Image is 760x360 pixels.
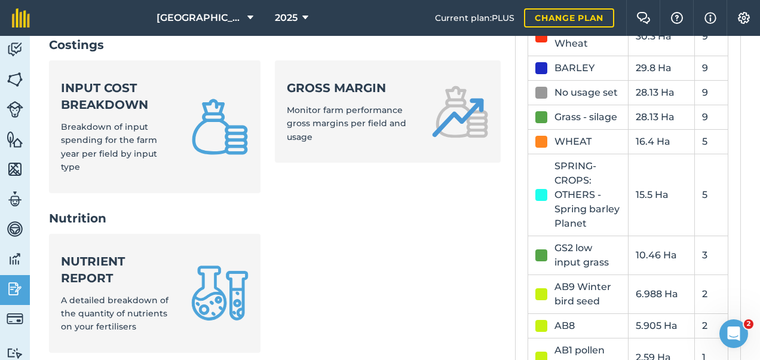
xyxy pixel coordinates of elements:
img: svg+xml;base64,PD94bWwgdmVyc2lvbj0iMS4wIiBlbmNvZGluZz0idXRmLTgiPz4KPCEtLSBHZW5lcmF0b3I6IEFkb2JlIE... [7,347,23,359]
td: 5 [695,154,728,236]
td: 5 [695,129,728,154]
div: AB8 [554,319,575,333]
div: SPRING-CROPS: OTHERS - Spring barley Planet [554,159,621,231]
span: Breakdown of input spending for the farm year per field by input type [61,121,157,172]
td: 29.8 Ha [628,56,695,80]
img: svg+xml;base64,PHN2ZyB4bWxucz0iaHR0cDovL3d3dy53My5vcmcvMjAwMC9zdmciIHdpZHRoPSI1NiIgaGVpZ2h0PSI2MC... [7,130,23,148]
img: fieldmargin Logo [12,8,30,28]
img: svg+xml;base64,PD94bWwgdmVyc2lvbj0iMS4wIiBlbmNvZGluZz0idXRmLTgiPz4KPCEtLSBHZW5lcmF0b3I6IEFkb2JlIE... [7,280,23,298]
div: GS2 low input grass [554,241,621,270]
td: 10.46 Ha [628,236,695,274]
div: Grass - silage [554,110,617,124]
div: AB9 Winter bird seed [554,280,621,309]
strong: Input cost breakdown [61,80,177,113]
td: 9 [695,105,728,129]
div: No usage set [554,86,618,100]
td: 28.13 Ha [628,105,695,129]
span: Monitor farm performance gross margins per field and usage [287,105,406,142]
a: Gross marginMonitor farm performance gross margins per field and usage [275,60,501,163]
span: Current plan : PLUS [435,11,514,25]
strong: Nutrient report [61,253,177,286]
td: 6.988 Ha [628,274,695,313]
td: 9 [695,56,728,80]
td: 2 [695,313,728,338]
img: svg+xml;base64,PD94bWwgdmVyc2lvbj0iMS4wIiBlbmNvZGluZz0idXRmLTgiPz4KPCEtLSBHZW5lcmF0b3I6IEFkb2JlIE... [7,250,23,268]
img: svg+xml;base64,PD94bWwgdmVyc2lvbj0iMS4wIiBlbmNvZGluZz0idXRmLTgiPz4KPCEtLSBHZW5lcmF0b3I6IEFkb2JlIE... [7,41,23,59]
img: Gross margin [431,83,489,141]
iframe: Intercom live chat [719,319,748,348]
img: svg+xml;base64,PD94bWwgdmVyc2lvbj0iMS4wIiBlbmNvZGluZz0idXRmLTgiPz4KPCEtLSBHZW5lcmF0b3I6IEFkb2JlIE... [7,220,23,238]
td: 30.3 Ha [628,17,695,56]
img: Nutrient report [191,264,249,322]
img: svg+xml;base64,PD94bWwgdmVyc2lvbj0iMS4wIiBlbmNvZGluZz0idXRmLTgiPz4KPCEtLSBHZW5lcmF0b3I6IEFkb2JlIE... [7,101,23,118]
div: WHEAT [554,135,592,149]
a: Change plan [524,8,614,28]
span: 2025 [275,11,298,25]
a: Nutrient reportA detailed breakdown of the quantity of nutrients on your fertilisers [49,234,261,353]
td: 28.13 Ha [628,80,695,105]
img: svg+xml;base64,PD94bWwgdmVyc2lvbj0iMS4wIiBlbmNvZGluZz0idXRmLTgiPz4KPCEtLSBHZW5lcmF0b3I6IEFkb2JlIE... [7,190,23,208]
img: A question mark icon [670,12,684,24]
div: AB14 Spring Wheat [554,22,621,51]
span: A detailed breakdown of the quantity of nutrients on your fertilisers [61,295,168,332]
span: 2 [744,319,753,329]
strong: Gross margin [287,80,417,96]
td: 5.905 Ha [628,313,695,338]
h2: Nutrition [49,210,501,227]
span: [GEOGRAPHIC_DATA] [157,11,243,25]
td: 9 [695,17,728,56]
td: 15.5 Ha [628,154,695,236]
img: svg+xml;base64,PD94bWwgdmVyc2lvbj0iMS4wIiBlbmNvZGluZz0idXRmLTgiPz4KPCEtLSBHZW5lcmF0b3I6IEFkb2JlIE... [7,310,23,327]
img: A cog icon [737,12,751,24]
img: Input cost breakdown [191,98,249,155]
img: svg+xml;base64,PHN2ZyB4bWxucz0iaHR0cDovL3d3dy53My5vcmcvMjAwMC9zdmciIHdpZHRoPSIxNyIgaGVpZ2h0PSIxNy... [704,11,716,25]
td: 16.4 Ha [628,129,695,154]
td: 2 [695,274,728,313]
img: svg+xml;base64,PHN2ZyB4bWxucz0iaHR0cDovL3d3dy53My5vcmcvMjAwMC9zdmciIHdpZHRoPSI1NiIgaGVpZ2h0PSI2MC... [7,71,23,89]
td: 3 [695,236,728,274]
img: svg+xml;base64,PHN2ZyB4bWxucz0iaHR0cDovL3d3dy53My5vcmcvMjAwMC9zdmciIHdpZHRoPSI1NiIgaGVpZ2h0PSI2MC... [7,160,23,178]
td: 9 [695,80,728,105]
div: BARLEY [554,61,594,75]
h2: Costings [49,36,501,53]
img: Two speech bubbles overlapping with the left bubble in the forefront [636,12,651,24]
a: Input cost breakdownBreakdown of input spending for the farm year per field by input type [49,60,261,193]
